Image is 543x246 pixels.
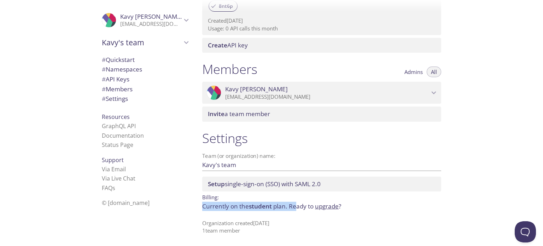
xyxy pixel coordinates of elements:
a: GraphQL API [102,122,136,130]
a: FAQ [102,184,115,192]
span: © [DOMAIN_NAME] [102,199,150,207]
div: Invite a team member [202,107,441,121]
p: Created [DATE] [208,17,436,24]
span: s [112,184,115,192]
span: Quickstart [102,56,135,64]
span: student [249,202,272,210]
button: Admins [400,67,427,77]
div: Kavy gajjar [96,8,194,32]
a: Documentation [102,132,144,139]
div: Members [96,84,194,94]
span: Kavy [PERSON_NAME] [120,12,183,21]
a: Via Email [102,165,126,173]
span: a team member [208,110,270,118]
a: upgrade [315,202,339,210]
div: Namespaces [96,64,194,74]
p: Currently on the plan. [202,202,441,211]
span: Setup [208,180,225,188]
div: Kavy's team [96,33,194,52]
a: Status Page [102,141,133,149]
p: [EMAIL_ADDRESS][DOMAIN_NAME] [120,21,182,28]
span: Kavy's team [102,38,182,47]
button: All [427,67,441,77]
span: # [102,95,106,103]
div: Kavy gajjar [202,82,441,104]
a: Via Live Chat [102,175,135,182]
h1: Members [202,61,257,77]
span: # [102,56,106,64]
span: # [102,85,106,93]
span: Members [102,85,133,93]
div: Create API Key [202,38,441,53]
div: Team Settings [96,94,194,104]
span: API Keys [102,75,129,83]
span: Resources [102,113,130,121]
div: API Keys [96,74,194,84]
span: # [102,75,106,83]
p: [EMAIL_ADDRESS][DOMAIN_NAME] [225,93,429,101]
span: Namespaces [102,65,142,73]
span: single-sign-on (SSO) with SAML 2.0 [208,180,321,188]
p: Billing: [202,191,441,202]
span: Ready to ? [289,202,341,210]
p: Usage: 0 API calls this month [208,25,436,32]
span: # [102,65,106,73]
iframe: Help Scout Beacon - Open [515,221,536,242]
span: Create [208,41,227,49]
div: Setup SSO [202,177,441,191]
span: API key [208,41,248,49]
p: Organization created [DATE] 1 team member [202,219,441,235]
div: Quickstart [96,55,194,65]
label: Team (or organization) name: [202,153,276,159]
span: Kavy [PERSON_NAME] [225,85,288,93]
span: Settings [102,95,128,103]
span: Invite [208,110,224,118]
h1: Settings [202,130,441,146]
span: Support [102,156,124,164]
